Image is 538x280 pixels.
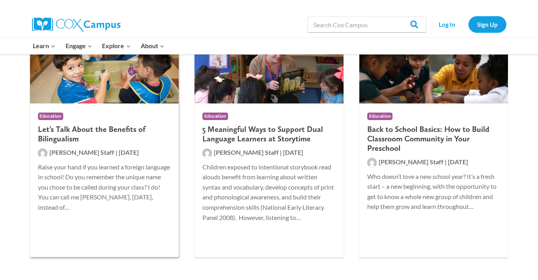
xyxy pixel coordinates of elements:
[28,38,61,54] button: Child menu of Learn
[38,162,171,212] p: Raise your hand if you learned a foreign language in school! Do you remember the unique name you ...
[448,158,468,165] span: [DATE]
[359,25,508,257] a: Education Back to School Basics: How to Build Classroom Community in Your Preschool [PERSON_NAME]...
[283,148,303,156] span: [DATE]
[60,38,97,54] button: Child menu of Engage
[202,124,336,143] h2: 5 Meaningful Ways to Support Dual Language Learners at Storytime
[119,148,139,156] span: [DATE]
[49,148,114,156] span: [PERSON_NAME] Staff
[379,158,444,165] span: [PERSON_NAME] Staff
[38,124,171,143] h2: Let’s Talk About the Benefits of Bilingualism
[214,148,279,156] span: [PERSON_NAME] Staff
[468,16,506,32] a: Sign Up
[280,148,282,156] span: |
[194,25,344,257] a: Education 5 Meaningful Ways to Support Dual Language Learners at Storytime [PERSON_NAME] Staff | ...
[430,16,464,32] a: Log In
[367,113,393,120] span: Education
[30,25,179,257] a: Education Let’s Talk About the Benefits of Bilingualism [PERSON_NAME] Staff | [DATE] Raise your h...
[445,158,447,165] span: |
[32,17,121,32] img: Cox Campus
[367,171,500,212] p: Who doesn’t love a new school year? It’s a fresh start – a new beginning, with the opportunity to...
[308,17,426,32] input: Search Cox Campus
[430,16,506,32] nav: Secondary Navigation
[38,113,64,120] span: Education
[367,124,500,153] h2: Back to School Basics: How to Build Classroom Community in Your Preschool
[28,38,170,54] nav: Primary Navigation
[202,162,336,223] p: Children exposed to intentional storybook read alouds benefit from learning about written syntax ...
[97,38,136,54] button: Child menu of Explore
[202,113,228,120] span: Education
[136,38,170,54] button: Child menu of About
[115,148,117,156] span: |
